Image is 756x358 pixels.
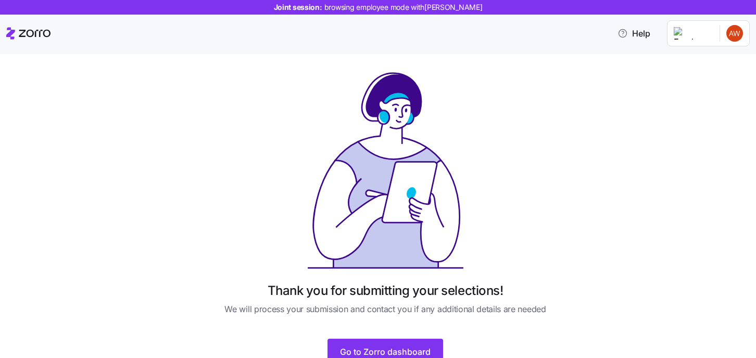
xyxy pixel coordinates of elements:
img: Employer logo [674,27,711,40]
span: We will process your submission and contact you if any additional details are needed [224,303,546,316]
button: Help [609,23,659,44]
span: browsing employee mode with [PERSON_NAME] [324,2,483,13]
span: Joint session: [274,2,483,13]
h1: Thank you for submitting your selections! [268,282,503,299]
span: Help [618,27,650,40]
span: Go to Zorro dashboard [340,345,431,358]
img: e42eed887877dd140265e7ca843a5d14 [726,25,743,42]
